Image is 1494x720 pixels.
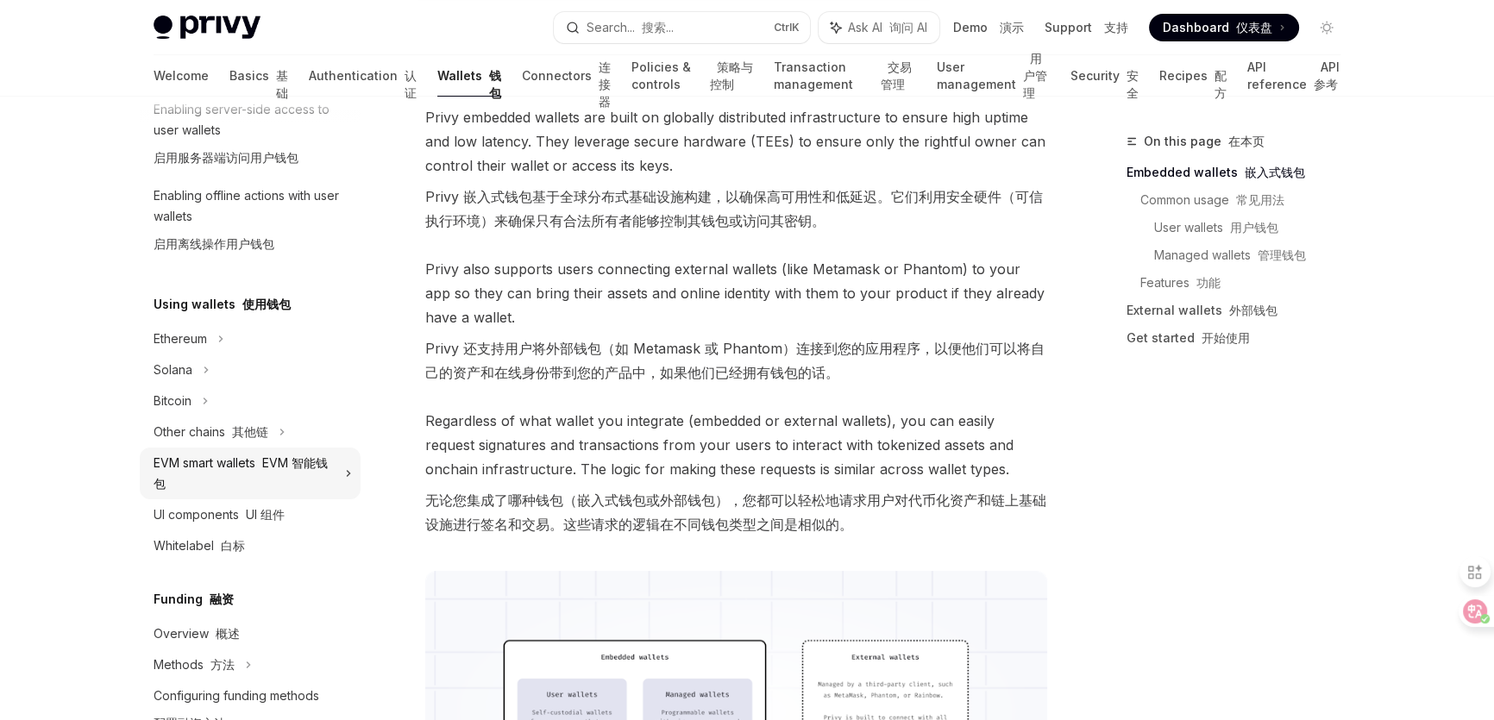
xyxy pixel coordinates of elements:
[1023,51,1047,100] font: 用户管理
[140,530,361,561] a: Whitelabel 白标
[1258,247,1306,262] font: 管理钱包
[154,185,350,261] div: Enabling offline actions with user wallets
[154,99,350,175] div: Enabling server-side access to user wallets
[154,422,268,442] div: Other chains
[937,55,1050,97] a: User management 用户管理
[246,507,285,522] font: UI 组件
[1127,68,1139,100] font: 安全
[425,340,1045,381] font: Privy 还支持用户将外部钱包（如 Metamask 或 Phantom）连接到您的应用程序，以便他们可以将自己的资产和在线身份带到您的产品中，如果他们已经拥有钱包的话。
[1313,14,1340,41] button: Toggle dark mode
[489,68,501,100] font: 钱包
[848,19,927,36] span: Ask AI
[242,297,291,311] font: 使用钱包
[140,94,361,180] a: Enabling server-side access to user wallets启用服务器端访问用户钱包
[1127,324,1354,352] a: Get started 开始使用
[522,55,611,97] a: Connectors 连接器
[1140,269,1354,297] a: Features 功能
[599,59,611,109] font: 连接器
[1140,186,1354,214] a: Common usage 常见用法
[154,150,298,165] font: 启用服务器端访问用户钱包
[216,626,240,641] font: 概述
[1202,330,1250,345] font: 开始使用
[1127,159,1354,186] a: Embedded wallets 嵌入式钱包
[154,294,291,315] h5: Using wallets
[229,55,288,97] a: Basics 基础
[154,654,235,675] div: Methods
[1045,19,1128,36] a: Support 支持
[210,657,235,672] font: 方法
[1196,275,1221,290] font: 功能
[1230,220,1278,235] font: 用户钱包
[1229,303,1277,317] font: 外部钱包
[587,17,674,38] div: Search...
[642,20,674,34] font: 搜索...
[154,329,207,349] div: Ethereum
[276,68,288,100] font: 基础
[154,360,192,380] div: Solana
[232,424,268,439] font: 其他链
[425,491,1046,533] font: 无论您集成了哪种钱包（嵌入式钱包或外部钱包），您都可以轻松地请求用户对代币化资产和链上基础设施进行签名和交易。这些请求的逻辑在不同钱包类型之间是相似的。
[1159,55,1227,97] a: Recipes 配方
[1104,20,1128,34] font: 支持
[425,257,1047,391] span: Privy also supports users connecting external wallets (like Metamask or Phantom) to your app so t...
[140,618,361,649] a: Overview 概述
[774,21,800,34] span: Ctrl K
[405,68,417,100] font: 认证
[1245,165,1305,179] font: 嵌入式钱包
[221,538,245,553] font: 白标
[710,59,753,91] font: 策略与控制
[1236,192,1284,207] font: 常见用法
[154,504,285,525] div: UI components
[425,409,1047,543] span: Regardless of what wallet you integrate (embedded or external wallets), you can easily request si...
[554,12,811,43] button: Search... 搜索...CtrlK
[1000,20,1024,34] font: 演示
[1228,134,1265,148] font: 在本页
[1314,59,1340,91] font: API 参考
[1215,68,1227,100] font: 配方
[1144,131,1265,152] span: On this page
[425,105,1047,240] span: Privy embedded wallets are built on globally distributed infrastructure to ensure high uptime and...
[1154,214,1354,241] a: User wallets 用户钱包
[437,55,501,97] a: Wallets 钱包
[154,391,191,411] div: Bitcoin
[1247,55,1340,97] a: API reference API 参考
[1236,20,1272,34] font: 仪表盘
[154,623,240,644] div: Overview
[774,55,916,97] a: Transaction management 交易管理
[309,55,417,97] a: Authentication 认证
[953,19,1024,36] a: Demo 演示
[1070,55,1139,97] a: Security 安全
[1127,297,1354,324] a: External wallets 外部钱包
[889,20,927,34] font: 询问 AI
[210,592,234,606] font: 融资
[819,12,939,43] button: Ask AI 询问 AI
[1154,241,1354,269] a: Managed wallets 管理钱包
[154,589,234,610] h5: Funding
[1163,19,1272,36] span: Dashboard
[631,55,753,97] a: Policies & controls 策略与控制
[154,236,274,251] font: 启用离线操作用户钱包
[140,499,361,530] a: UI components UI 组件
[881,59,912,91] font: 交易管理
[140,180,361,266] a: Enabling offline actions with user wallets启用离线操作用户钱包
[154,535,245,556] div: Whitelabel
[154,55,209,97] a: Welcome
[154,16,261,40] img: light logo
[154,453,335,494] div: EVM smart wallets
[1149,14,1299,41] a: Dashboard 仪表盘
[425,188,1043,229] font: Privy 嵌入式钱包基于全球分布式基础设施构建，以确保高可用性和低延迟。它们利用安全硬件（可信执行环境）来确保只有合法所有者能够控制其钱包或访问其密钥。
